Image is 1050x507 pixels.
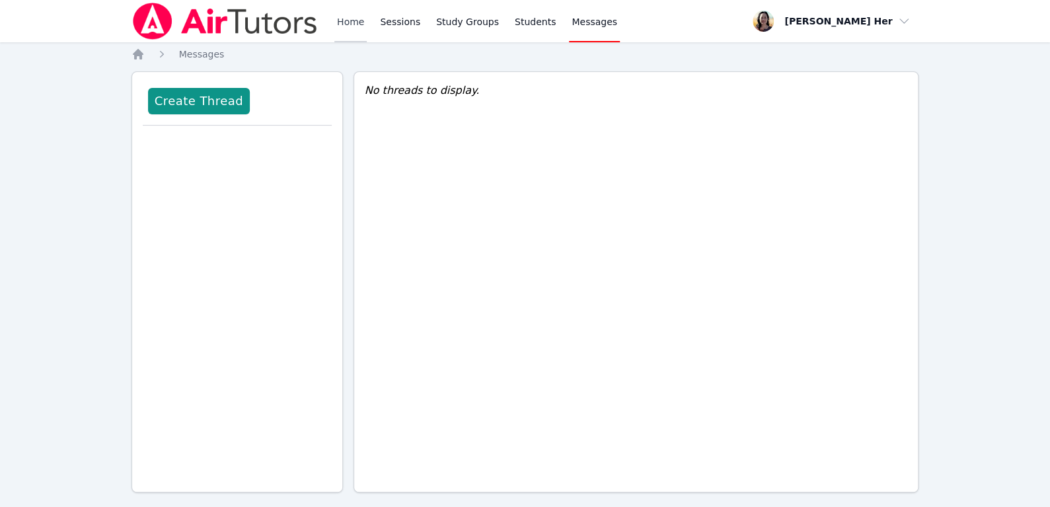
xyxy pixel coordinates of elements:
[179,49,225,59] span: Messages
[572,15,617,28] span: Messages
[131,48,919,61] nav: Breadcrumb
[131,3,319,40] img: Air Tutors
[179,48,225,61] a: Messages
[148,88,250,114] button: Create Thread
[365,83,908,98] div: No threads to display.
